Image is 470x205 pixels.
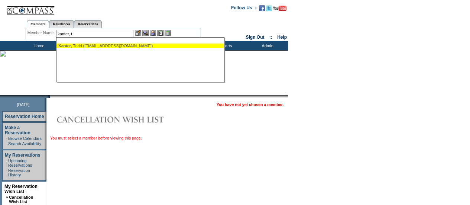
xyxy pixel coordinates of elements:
[5,153,40,158] a: My Reservations
[266,5,272,11] img: Follow us on Twitter
[6,195,8,199] b: »
[6,168,7,177] td: ·
[58,44,222,48] div: odd ([EMAIL_ADDRESS][DOMAIN_NAME])
[27,20,49,28] a: Members
[217,102,283,107] span: You have not yet chosen a member.
[165,30,171,36] img: b_calculator.gif
[273,6,286,11] img: Subscribe to our YouTube Channel
[74,20,102,28] a: Reservations
[8,158,32,167] a: Upcoming Reservations
[8,136,42,141] a: Browse Calendars
[48,95,50,98] img: promoShadowLeftCorner.gif
[231,4,257,13] td: Follow Us ::
[8,141,41,146] a: Search Availability
[266,7,272,12] a: Follow us on Twitter
[273,7,286,12] a: Subscribe to our YouTube Channel
[245,41,288,50] td: Admin
[6,158,7,167] td: ·
[49,20,74,28] a: Residences
[50,136,286,140] div: You must select a member before viewing this page.
[8,168,30,177] a: Reservation History
[58,44,75,48] span: Kanter, T
[5,114,44,119] a: Reservation Home
[269,35,272,40] span: ::
[150,30,156,36] img: Impersonate
[135,30,141,36] img: b_edit.gif
[27,30,56,36] div: Member Name:
[259,7,265,12] a: Become our fan on Facebook
[50,112,199,127] img: Cancellation Wish List
[142,30,149,36] img: View
[9,195,33,204] a: Cancellation Wish List
[17,102,30,107] span: [DATE]
[5,125,30,135] a: Make a Reservation
[277,35,287,40] a: Help
[4,184,38,194] a: My Reservation Wish List
[259,5,265,11] img: Become our fan on Facebook
[6,141,7,146] td: ·
[50,95,51,98] img: blank.gif
[246,35,264,40] a: Sign Out
[157,30,163,36] img: Reservations
[6,136,7,141] td: ·
[17,41,59,50] td: Home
